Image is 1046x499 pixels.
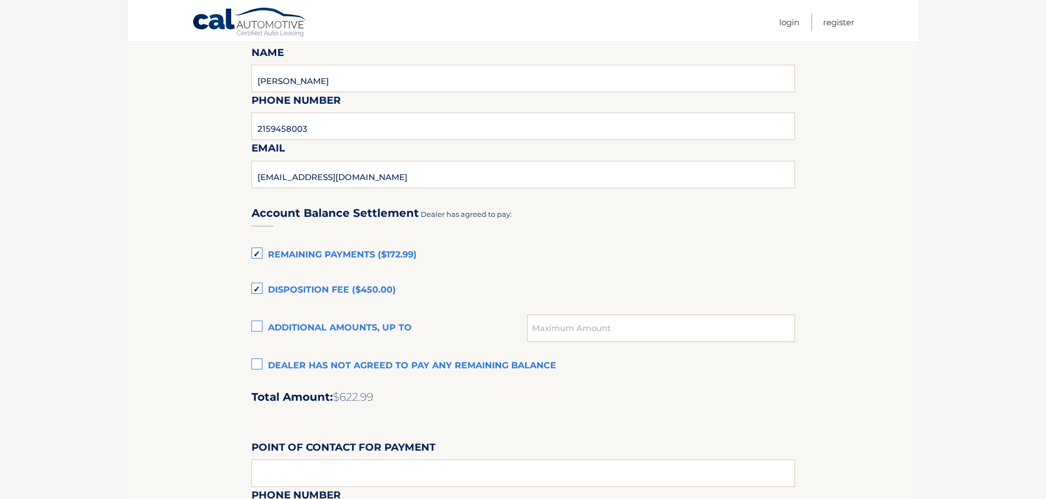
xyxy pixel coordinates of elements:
[251,279,795,301] label: Disposition Fee ($450.00)
[333,390,373,403] span: $622.99
[823,13,854,31] a: Register
[251,390,795,404] h2: Total Amount:
[251,44,284,65] label: Name
[527,315,795,342] input: Maximum Amount
[192,7,307,39] a: Cal Automotive
[251,244,795,266] label: Remaining Payments ($172.99)
[251,355,795,377] label: Dealer has not agreed to pay any remaining balance
[421,210,512,218] span: Dealer has agreed to pay:
[251,140,285,160] label: Email
[251,206,419,220] h3: Account Balance Settlement
[251,317,528,339] label: Additional amounts, up to
[779,13,799,31] a: Login
[251,439,435,459] label: Point of Contact for Payment
[251,92,341,113] label: Phone Number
